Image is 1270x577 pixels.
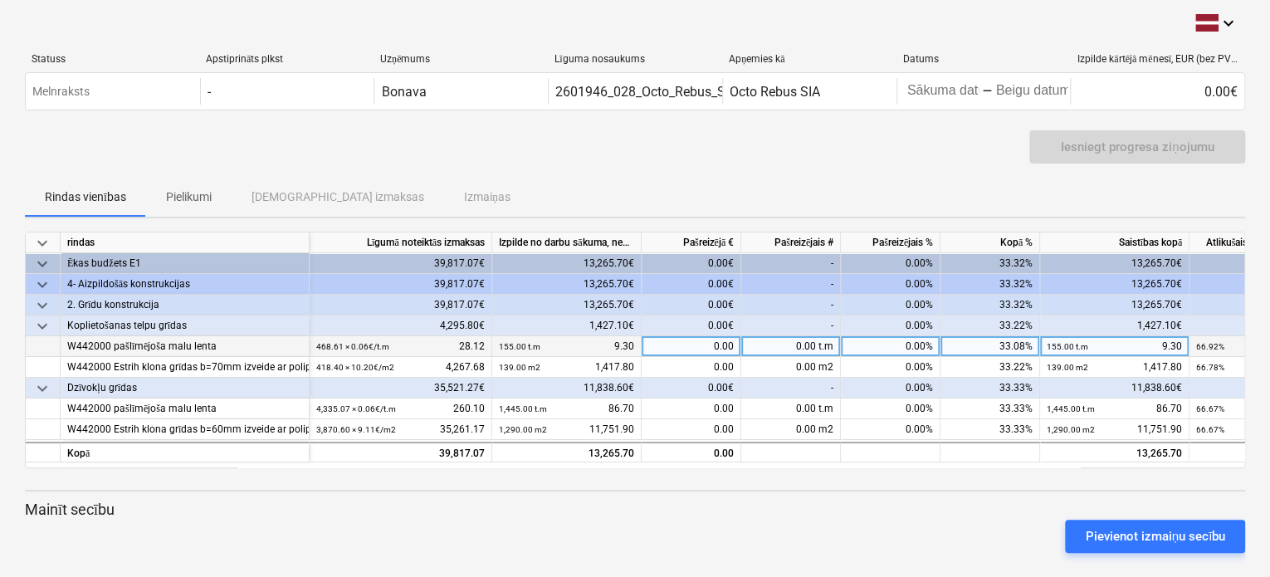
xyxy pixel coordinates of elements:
div: 11,838.60€ [492,378,642,399]
div: 0.00€ [642,295,741,315]
div: 0.00 t.m [741,336,841,357]
div: 35,521.27€ [310,378,492,399]
div: Izpilde kārtējā mēnesī, EUR (bez PVN) [1077,53,1238,66]
div: 13,265.70€ [1040,295,1189,315]
div: - [982,86,993,96]
div: Uzņēmums [380,53,541,66]
small: 66.67% [1196,425,1224,434]
div: 1,427.10€ [492,315,642,336]
div: Koplietošanas telpu grīdas [67,315,302,336]
div: Apstiprināts plkst [206,53,367,66]
div: Kopā % [940,232,1040,253]
div: 33.32% [940,295,1040,315]
p: Rindas vienības [45,188,126,206]
div: Apņemies kā [729,53,890,66]
div: 4,295.80€ [310,315,492,336]
div: Statuss [32,53,193,65]
div: Saistības kopā [1040,232,1189,253]
div: 2601946_028_Octo_Rebus_SIA_20250613_Ligums_Estrik_2025-2_VG24_1karta.pdf [555,84,1042,100]
div: 33.33% [940,399,1040,419]
div: Ēkas budžets E1 [67,253,302,274]
button: Pievienot izmaiņu secību [1065,520,1245,553]
small: 1,290.00 m2 [1047,425,1095,434]
div: rindas [61,232,310,253]
div: 260.10 [316,399,485,419]
span: keyboard_arrow_down [32,316,52,336]
div: 0.00% [841,274,940,295]
div: - [741,315,841,336]
div: 0.00 [642,357,741,378]
span: keyboard_arrow_down [32,379,52,399]
div: 39,817.07€ [310,274,492,295]
i: keyboard_arrow_down [1219,13,1238,33]
div: 9.30 [1047,336,1182,357]
span: keyboard_arrow_down [32,275,52,295]
div: 33.33% [940,378,1040,399]
div: 0.00 [642,336,741,357]
div: 0.00 t.m [741,399,841,419]
div: Octo Rebus SIA [730,84,820,100]
div: 33.33% [940,419,1040,440]
div: 11,838.60€ [1040,378,1189,399]
div: 13,265.70€ [1040,253,1189,274]
div: 0.00 [642,442,741,462]
div: 0.00 [642,399,741,419]
small: 155.00 t.m [1047,342,1088,351]
div: 13,265.70 [499,443,634,464]
div: 0.00% [841,336,940,357]
div: 1,417.80 [499,357,634,378]
div: Dzīvokļu grīdas [67,378,302,399]
small: 468.61 × 0.06€ / t.m [316,342,389,351]
small: 155.00 t.m [499,342,540,351]
div: 39,817.07€ [310,253,492,274]
small: 139.00 m2 [1047,363,1088,372]
span: keyboard_arrow_down [32,296,52,315]
div: 0.00€ [642,274,741,295]
div: 0.00 [642,419,741,440]
div: 0.00% [841,357,940,378]
div: 0.00€ [642,253,741,274]
p: Melnraksts [32,83,90,100]
small: 66.78% [1196,363,1224,372]
div: 13,265.70 [1040,442,1189,462]
div: - [208,84,211,100]
div: 33.08% [940,336,1040,357]
div: 4,267.68 [316,357,485,378]
div: - [741,378,841,399]
div: 0.00% [841,253,940,274]
div: 33.22% [940,315,1040,336]
div: 0.00 m2 [741,357,841,378]
div: 11,751.90 [1047,419,1182,440]
div: Pašreizējā € [642,232,741,253]
small: 3,870.60 × 9.11€ / m2 [316,425,396,434]
div: Datums [903,53,1064,65]
div: W442000 pašlīmējoša malu lenta [67,399,302,419]
div: - [741,253,841,274]
input: Sākuma datums [904,80,982,103]
div: 0.00% [841,419,940,440]
div: 86.70 [499,399,634,419]
div: 0.00% [841,399,940,419]
p: Pielikumi [166,188,212,206]
div: Līguma nosaukums [554,53,716,66]
small: 66.67% [1196,404,1224,413]
div: 13,265.70€ [492,274,642,295]
div: Kopā [61,442,310,462]
div: 0.00 m2 [741,419,841,440]
div: 13,265.70€ [492,295,642,315]
div: 39,817.07€ [310,295,492,315]
div: Bonava [381,84,426,100]
div: 33.32% [940,253,1040,274]
span: keyboard_arrow_down [32,233,52,253]
div: - [741,295,841,315]
div: Līgumā noteiktās izmaksas [310,232,492,253]
div: W442000 pašlīmējoša malu lenta [67,336,302,357]
small: 66.92% [1196,342,1224,351]
small: 1,445.00 t.m [1047,404,1095,413]
div: Izpilde no darbu sākuma, neskaitot kārtējā mēneša izpildi [492,232,642,253]
div: Pievienot izmaiņu secību [1085,526,1225,547]
div: 39,817.07 [316,443,485,464]
div: 0.00% [841,315,940,336]
div: W442000 Estrih klona grīdas b=70mm izveide ar polipropilena šķiedru (180g/0,2m3) [67,357,302,378]
div: W442000 Estrih klona grīdas b=60mm izveide ar polipropilena šķiedru (180g/0,2m3) [67,419,302,440]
